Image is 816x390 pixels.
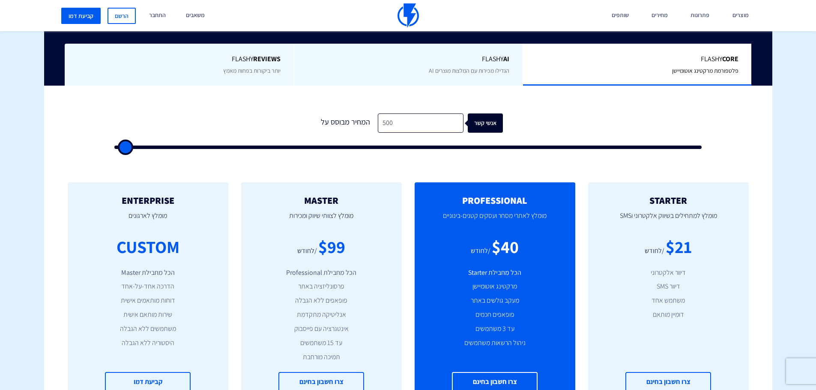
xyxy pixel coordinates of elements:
li: תמיכה מורחבת [254,352,389,362]
li: פרסונליזציה באתר [254,282,389,292]
li: דוחות מותאמים אישית [81,296,215,306]
li: עד 3 משתמשים [427,324,562,334]
div: /לחודש [297,246,317,256]
span: Flashy [307,54,510,64]
li: מעקב גולשים באתר [427,296,562,306]
li: מרקטינג אוטומיישן [427,282,562,292]
li: דיוור SMS [601,282,736,292]
div: $40 [492,235,519,259]
span: הגדילו מכירות עם המלצות מוצרים AI [429,67,509,74]
p: מומלץ למתחילים בשיווק אלקטרוני וSMS [601,205,736,235]
a: קביעת דמו [61,8,101,24]
li: דומיין מותאם [601,310,736,320]
span: Flashy [78,54,281,64]
li: משתמשים ללא הגבלה [81,324,215,334]
li: הדרכה אחד-על-אחד [81,282,215,292]
li: דיוור אלקטרוני [601,268,736,278]
div: $21 [666,235,692,259]
b: AI [503,54,509,63]
li: ניהול הרשאות משתמשים [427,338,562,348]
a: הרשם [108,8,136,24]
b: REVIEWS [253,54,281,63]
li: פופאפים חכמים [427,310,562,320]
h2: PROFESSIONAL [427,195,562,205]
p: מומלץ לארגונים [81,205,215,235]
div: $99 [318,235,345,259]
h2: STARTER [601,195,736,205]
li: הכל מחבילת Starter [427,268,562,278]
b: Core [722,54,738,63]
li: הכל מחבילת Master [81,268,215,278]
li: הכל מחבילת Professional [254,268,389,278]
li: היסטוריה ללא הגבלה [81,338,215,348]
div: המחיר מבוסס על [314,113,378,133]
li: עד 15 משתמשים [254,338,389,348]
h2: ENTERPRISE [81,195,215,205]
div: /לחודש [471,246,490,256]
div: /לחודש [645,246,664,256]
li: אינטגרציה עם פייסבוק [254,324,389,334]
li: שירות מותאם אישית [81,310,215,320]
span: פלטפורמת מרקטינג אוטומיישן [672,67,738,74]
span: יותר ביקורות בפחות מאמץ [223,67,281,74]
div: אנשי קשר [472,113,507,133]
li: משתמש אחד [601,296,736,306]
li: אנליטיקה מתקדמת [254,310,389,320]
p: מומלץ לצוותי שיווק ומכירות [254,205,389,235]
div: CUSTOM [117,235,179,259]
span: Flashy [536,54,738,64]
li: פופאפים ללא הגבלה [254,296,389,306]
h2: MASTER [254,195,389,205]
p: מומלץ לאתרי מסחר ועסקים קטנים-בינוניים [427,205,562,235]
